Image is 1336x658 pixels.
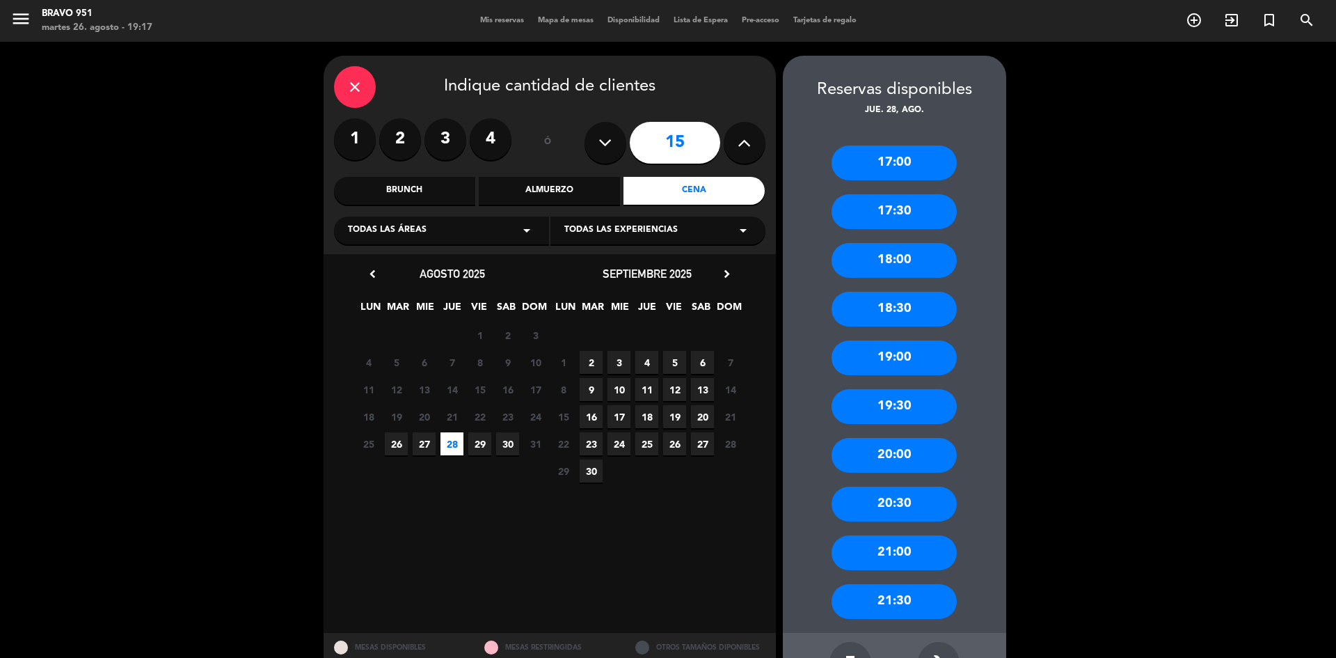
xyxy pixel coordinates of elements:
[524,324,547,347] span: 3
[531,17,601,24] span: Mapa de mesas
[691,432,714,455] span: 27
[357,432,380,455] span: 25
[468,432,491,455] span: 29
[832,194,957,229] div: 17:30
[385,351,408,374] span: 5
[347,79,363,95] i: close
[468,405,491,428] span: 22
[663,405,686,428] span: 19
[603,267,692,281] span: septiembre 2025
[607,378,630,401] span: 10
[832,389,957,424] div: 19:30
[479,177,620,205] div: Almuerzo
[525,118,571,167] div: ó
[385,378,408,401] span: 12
[552,432,575,455] span: 22
[635,432,658,455] span: 25
[424,118,466,160] label: 3
[608,299,631,322] span: MIE
[832,535,957,570] div: 21:00
[663,378,686,401] span: 12
[468,378,491,401] span: 15
[667,17,735,24] span: Lista de Espera
[365,267,380,281] i: chevron_left
[719,351,742,374] span: 7
[552,405,575,428] span: 15
[623,177,765,205] div: Cena
[518,222,535,239] i: arrow_drop_down
[1298,12,1315,29] i: search
[334,177,475,205] div: Brunch
[496,405,519,428] span: 23
[379,118,421,160] label: 2
[524,405,547,428] span: 24
[524,432,547,455] span: 31
[581,299,604,322] span: MAR
[662,299,685,322] span: VIE
[1261,12,1278,29] i: turned_in_not
[348,224,427,237] span: Todas las áreas
[357,351,380,374] span: 4
[580,378,603,401] span: 9
[635,351,658,374] span: 4
[580,405,603,428] span: 16
[385,405,408,428] span: 19
[564,224,678,237] span: Todas las experiencias
[495,299,518,322] span: SAB
[690,299,713,322] span: SAB
[691,405,714,428] span: 20
[522,299,545,322] span: DOM
[385,432,408,455] span: 26
[580,460,603,483] span: 30
[440,299,463,322] span: JUE
[496,351,519,374] span: 9
[496,432,519,455] span: 30
[440,405,463,428] span: 21
[1223,12,1240,29] i: exit_to_app
[468,299,491,322] span: VIE
[440,378,463,401] span: 14
[832,584,957,619] div: 21:30
[334,118,376,160] label: 1
[413,299,436,322] span: MIE
[832,340,957,375] div: 19:00
[496,378,519,401] span: 16
[735,222,751,239] i: arrow_drop_down
[635,405,658,428] span: 18
[783,77,1006,104] div: Reservas disponibles
[473,17,531,24] span: Mis reservas
[832,146,957,180] div: 17:00
[357,405,380,428] span: 18
[635,299,658,322] span: JUE
[552,460,575,483] span: 29
[440,432,463,455] span: 28
[10,8,31,34] button: menu
[601,17,667,24] span: Disponibilidad
[580,351,603,374] span: 2
[413,432,436,455] span: 27
[607,405,630,428] span: 17
[496,324,519,347] span: 2
[635,378,658,401] span: 11
[717,299,740,322] span: DOM
[334,66,765,108] div: Indique cantidad de clientes
[440,351,463,374] span: 7
[1186,12,1202,29] i: add_circle_outline
[607,351,630,374] span: 3
[607,432,630,455] span: 24
[413,378,436,401] span: 13
[719,267,734,281] i: chevron_right
[719,378,742,401] span: 14
[832,243,957,278] div: 18:00
[783,104,1006,118] div: jue. 28, ago.
[663,351,686,374] span: 5
[42,21,152,35] div: martes 26. agosto - 19:17
[552,378,575,401] span: 8
[359,299,382,322] span: LUN
[691,378,714,401] span: 13
[420,267,485,281] span: agosto 2025
[832,487,957,522] div: 20:30
[10,8,31,29] i: menu
[524,378,547,401] span: 17
[719,405,742,428] span: 21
